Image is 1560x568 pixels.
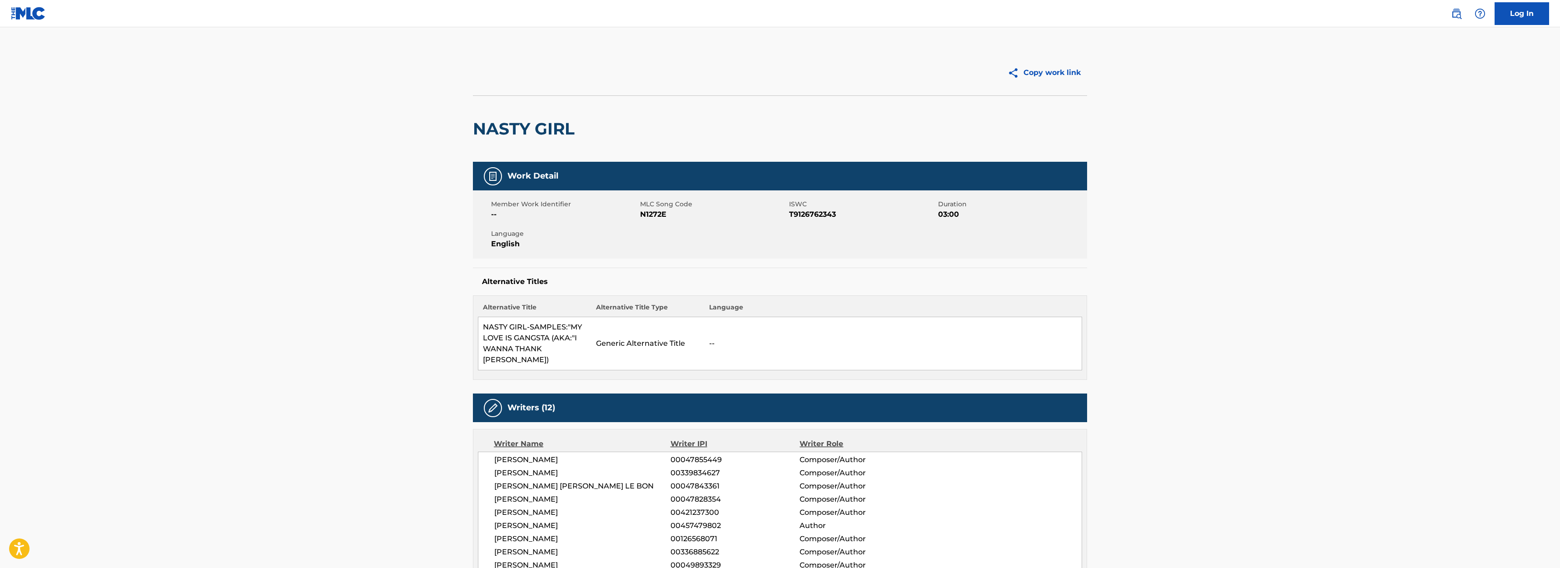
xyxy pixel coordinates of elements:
span: Composer/Author [800,454,917,465]
span: [PERSON_NAME] [494,547,671,558]
span: English [491,239,638,249]
div: Writer Role [800,438,917,449]
h5: Work Detail [507,171,558,181]
span: Composer/Author [800,481,917,492]
span: 00126568071 [671,533,800,544]
span: 03:00 [938,209,1085,220]
div: Help [1471,5,1489,23]
span: MLC Song Code [640,199,787,209]
img: Writers [487,403,498,414]
span: Language [491,229,638,239]
span: 00339834627 [671,468,800,478]
span: [PERSON_NAME] [494,533,671,544]
span: T9126762343 [789,209,936,220]
td: -- [705,317,1082,370]
button: Copy work link [1001,61,1087,84]
th: Language [705,303,1082,317]
span: Duration [938,199,1085,209]
span: 00047843361 [671,481,800,492]
span: -- [491,209,638,220]
span: 00047855449 [671,454,800,465]
span: [PERSON_NAME] [PERSON_NAME] LE BON [494,481,671,492]
img: Copy work link [1008,67,1023,79]
span: N1272E [640,209,787,220]
span: 00421237300 [671,507,800,518]
span: Author [800,520,917,531]
img: search [1451,8,1462,19]
h2: NASTY GIRL [473,119,579,139]
td: Generic Alternative Title [591,317,705,370]
span: 00457479802 [671,520,800,531]
span: [PERSON_NAME] [494,454,671,465]
span: ISWC [789,199,936,209]
img: help [1475,8,1485,19]
th: Alternative Title Type [591,303,705,317]
a: Log In [1495,2,1549,25]
span: Composer/Author [800,494,917,505]
span: [PERSON_NAME] [494,520,671,531]
span: 00336885622 [671,547,800,558]
a: Public Search [1447,5,1466,23]
span: Composer/Author [800,468,917,478]
span: Composer/Author [800,507,917,518]
h5: Writers (12) [507,403,555,413]
th: Alternative Title [478,303,591,317]
span: [PERSON_NAME] [494,494,671,505]
div: Writer Name [494,438,671,449]
span: 00047828354 [671,494,800,505]
span: Composer/Author [800,533,917,544]
span: Composer/Author [800,547,917,558]
div: Writer IPI [671,438,800,449]
img: Work Detail [487,171,498,182]
span: Member Work Identifier [491,199,638,209]
span: [PERSON_NAME] [494,468,671,478]
td: NASTY GIRL-SAMPLES:"MY LOVE IS GANGSTA (AKA:"I WANNA THANK [PERSON_NAME]) [478,317,591,370]
h5: Alternative Titles [482,277,1078,286]
span: [PERSON_NAME] [494,507,671,518]
img: MLC Logo [11,7,46,20]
